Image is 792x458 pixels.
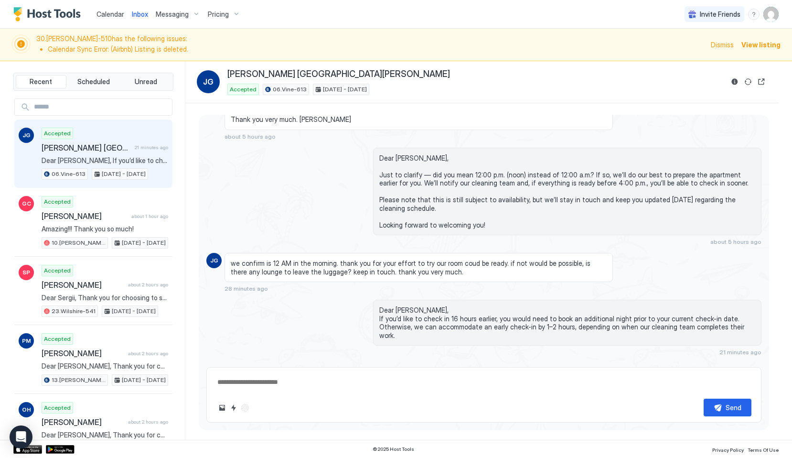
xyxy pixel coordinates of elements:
[132,9,148,19] a: Inbox
[763,7,779,22] div: User profile
[30,77,52,86] span: Recent
[48,45,705,54] li: Calendar Sync Error: (Airbnb) Listing is deleted.
[22,199,31,208] span: GC
[44,129,71,138] span: Accepted
[42,431,168,439] span: Dear [PERSON_NAME], Thank you for choosing to stay at our apartment. We hope you’ve enjoyed every...
[710,238,761,245] span: about 5 hours ago
[712,447,744,453] span: Privacy Policy
[225,285,268,292] span: 28 minutes ago
[42,280,124,290] span: [PERSON_NAME]
[122,376,166,384] span: [DATE] - [DATE]
[128,350,168,357] span: about 2 hours ago
[44,266,71,275] span: Accepted
[112,307,156,316] span: [DATE] - [DATE]
[208,10,229,19] span: Pricing
[22,268,30,277] span: SP
[741,40,781,50] div: View listing
[42,156,168,165] span: Dear [PERSON_NAME], If you’d like to check in 16 hours earlier, you would need to book an additio...
[22,405,31,414] span: OH
[135,144,168,151] span: 21 minutes ago
[52,307,96,316] span: 23.Wilshire-541
[210,256,218,265] span: JG
[228,402,239,414] button: Quick reply
[128,419,168,425] span: about 2 hours ago
[44,403,71,412] span: Accepted
[756,76,767,87] button: Open reservation
[742,76,754,87] button: Sync reservation
[216,402,228,414] button: Upload image
[52,376,106,384] span: 13.[PERSON_NAME]-422
[132,10,148,18] span: Inbox
[225,133,276,140] span: about 5 hours ago
[323,85,367,94] span: [DATE] - [DATE]
[68,75,119,88] button: Scheduled
[729,76,740,87] button: Reservation information
[719,349,761,356] span: 21 minutes ago
[42,349,124,358] span: [PERSON_NAME]
[42,211,128,221] span: [PERSON_NAME]
[77,77,110,86] span: Scheduled
[52,170,86,178] span: 06.Vine-613
[42,143,131,153] span: [PERSON_NAME] [GEOGRAPHIC_DATA][PERSON_NAME]
[13,445,42,454] a: App Store
[704,399,751,416] button: Send
[712,444,744,454] a: Privacy Policy
[22,131,31,140] span: JG
[102,170,146,178] span: [DATE] - [DATE]
[10,425,32,448] div: Open Intercom Messenger
[135,77,157,86] span: Unread
[52,239,106,247] span: 10.[PERSON_NAME]-203
[16,75,66,88] button: Recent
[711,40,734,50] div: Dismiss
[42,417,124,427] span: [PERSON_NAME]
[36,34,705,55] span: 30.[PERSON_NAME]-510 has the following issues:
[42,225,168,233] span: Amazing!!! Thank you so much!
[96,9,124,19] a: Calendar
[44,335,71,343] span: Accepted
[273,85,307,94] span: 06.Vine-613
[13,73,173,91] div: tab-group
[230,85,257,94] span: Accepted
[700,10,740,19] span: Invite Friends
[227,69,450,80] span: [PERSON_NAME] [GEOGRAPHIC_DATA][PERSON_NAME]
[156,10,189,19] span: Messaging
[131,213,168,219] span: about 1 hour ago
[203,76,214,87] span: JG
[373,446,414,452] span: © 2025 Host Tools
[42,294,168,302] span: Dear Sergii, Thank you for choosing to stay at our apartment. 📅 I’d like to confirm your reservat...
[122,239,166,247] span: [DATE] - [DATE]
[46,445,75,454] a: Google Play Store
[379,306,755,339] span: Dear [PERSON_NAME], If you’d like to check in 16 hours earlier, you would need to book an additio...
[231,259,607,276] span: we confirm is 12 AM in the morning. thank you for your effort to try our room coud be ready. if n...
[128,282,168,288] span: about 2 hours ago
[30,99,172,115] input: Input Field
[42,362,168,371] span: Dear [PERSON_NAME], Thank you for choosing to stay at our apartment. We hope you’ve enjoyed every...
[748,447,779,453] span: Terms Of Use
[120,75,171,88] button: Unread
[13,7,85,22] a: Host Tools Logo
[726,403,741,413] div: Send
[96,10,124,18] span: Calendar
[22,337,31,345] span: PM
[44,197,71,206] span: Accepted
[748,9,760,20] div: menu
[379,154,755,229] span: Dear [PERSON_NAME], Just to clarify — did you mean 12:00 p.m. (noon) instead of 12:00 a.m.? If so...
[748,444,779,454] a: Terms Of Use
